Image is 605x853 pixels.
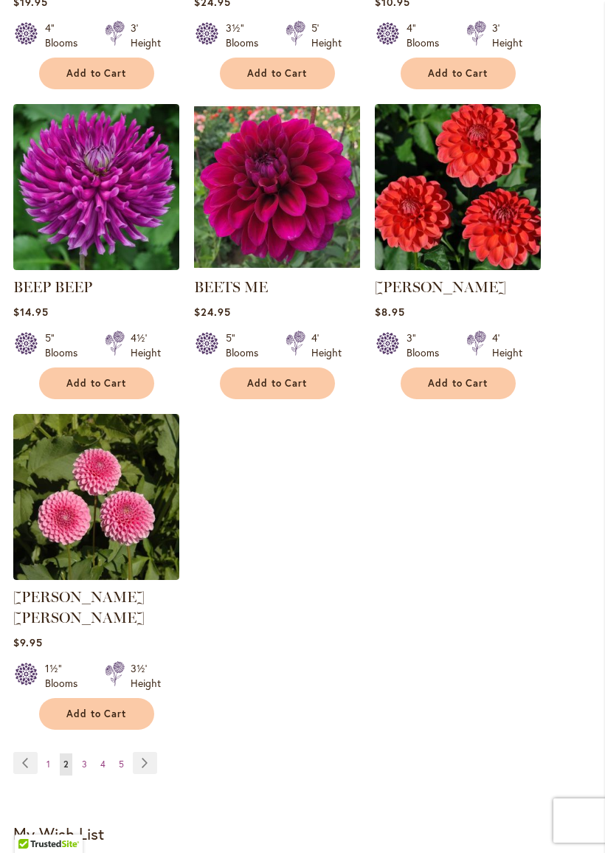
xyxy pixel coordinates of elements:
[407,331,449,360] div: 3" Blooms
[45,331,87,360] div: 5" Blooms
[119,759,124,770] span: 5
[247,67,308,80] span: Add to Cart
[13,823,104,844] strong: My Wish List
[375,305,405,319] span: $8.95
[39,58,154,89] button: Add to Cart
[11,801,52,842] iframe: Launch Accessibility Center
[45,661,87,691] div: 1½" Blooms
[220,58,335,89] button: Add to Cart
[82,759,87,770] span: 3
[226,21,268,50] div: 3½" Blooms
[66,708,127,720] span: Add to Cart
[13,104,179,270] img: BEEP BEEP
[13,414,179,580] img: BETTY ANNE
[66,67,127,80] span: Add to Cart
[375,104,541,270] img: BENJAMIN MATTHEW
[115,753,128,776] a: 5
[131,661,161,691] div: 3½' Height
[492,331,522,360] div: 4' Height
[401,58,516,89] button: Add to Cart
[428,377,488,390] span: Add to Cart
[194,259,360,273] a: BEETS ME
[13,278,92,296] a: BEEP BEEP
[407,21,449,50] div: 4" Blooms
[194,305,231,319] span: $24.95
[78,753,91,776] a: 3
[46,759,50,770] span: 1
[39,367,154,399] button: Add to Cart
[66,377,127,390] span: Add to Cart
[97,753,109,776] a: 4
[39,698,154,730] button: Add to Cart
[13,569,179,583] a: BETTY ANNE
[492,21,522,50] div: 3' Height
[220,367,335,399] button: Add to Cart
[45,21,87,50] div: 4" Blooms
[375,278,506,296] a: [PERSON_NAME]
[13,259,179,273] a: BEEP BEEP
[194,104,360,270] img: BEETS ME
[194,278,268,296] a: BEETS ME
[428,67,488,80] span: Add to Cart
[13,588,145,626] a: [PERSON_NAME] [PERSON_NAME]
[43,753,54,776] a: 1
[311,21,342,50] div: 5' Height
[131,21,161,50] div: 3' Height
[247,377,308,390] span: Add to Cart
[13,305,49,319] span: $14.95
[131,331,161,360] div: 4½' Height
[401,367,516,399] button: Add to Cart
[311,331,342,360] div: 4' Height
[13,635,43,649] span: $9.95
[100,759,106,770] span: 4
[63,759,69,770] span: 2
[226,331,268,360] div: 5" Blooms
[375,259,541,273] a: BENJAMIN MATTHEW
